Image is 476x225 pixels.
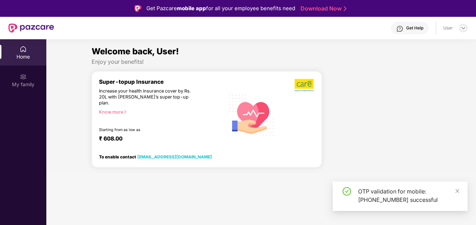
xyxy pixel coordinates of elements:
[443,25,453,31] div: User
[8,23,54,33] img: New Pazcare Logo
[99,135,218,144] div: ₹ 608.00
[123,110,127,114] span: right
[146,4,295,13] div: Get Pazcare for all your employee benefits need
[177,5,206,12] strong: mobile app
[99,109,220,114] div: Know more
[358,187,459,204] div: OTP validation for mobile: [PHONE_NUMBER] successful
[92,58,431,66] div: Enjoy your benefits!
[99,88,194,106] div: Increase your health insurance cover by Rs. 20L with [PERSON_NAME]’s super top-up plan.
[137,154,212,159] a: [EMAIL_ADDRESS][DOMAIN_NAME]
[396,25,403,32] img: svg+xml;base64,PHN2ZyBpZD0iSGVscC0zMngzMiIgeG1sbnM9Imh0dHA6Ly93d3cudzMub3JnLzIwMDAvc3ZnIiB3aWR0aD...
[406,25,423,31] div: Get Help
[134,5,141,12] img: Logo
[92,46,179,56] span: Welcome back, User!
[99,128,195,132] div: Starting from as low as
[99,79,225,85] div: Super-topup Insurance
[20,46,27,53] img: svg+xml;base64,PHN2ZyBpZD0iSG9tZSIgeG1sbnM9Imh0dHA6Ly93d3cudzMub3JnLzIwMDAvc3ZnIiB3aWR0aD0iMjAiIG...
[225,87,278,142] img: svg+xml;base64,PHN2ZyB4bWxucz0iaHR0cDovL3d3dy53My5vcmcvMjAwMC9zdmciIHhtbG5zOnhsaW5rPSJodHRwOi8vd3...
[20,73,27,80] img: svg+xml;base64,PHN2ZyB3aWR0aD0iMjAiIGhlaWdodD0iMjAiIHZpZXdCb3g9IjAgMCAyMCAyMCIgZmlsbD0ibm9uZSIgeG...
[300,5,344,12] a: Download Now
[99,154,212,159] div: To enable contact
[461,25,466,31] img: svg+xml;base64,PHN2ZyBpZD0iRHJvcGRvd24tMzJ4MzIiIHhtbG5zPSJodHRwOi8vd3d3LnczLm9yZy8yMDAwL3N2ZyIgd2...
[343,187,351,196] span: check-circle
[344,5,346,12] img: Stroke
[295,79,315,92] img: b5dec4f62d2307b9de63beb79f102df3.png
[455,189,460,193] span: close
